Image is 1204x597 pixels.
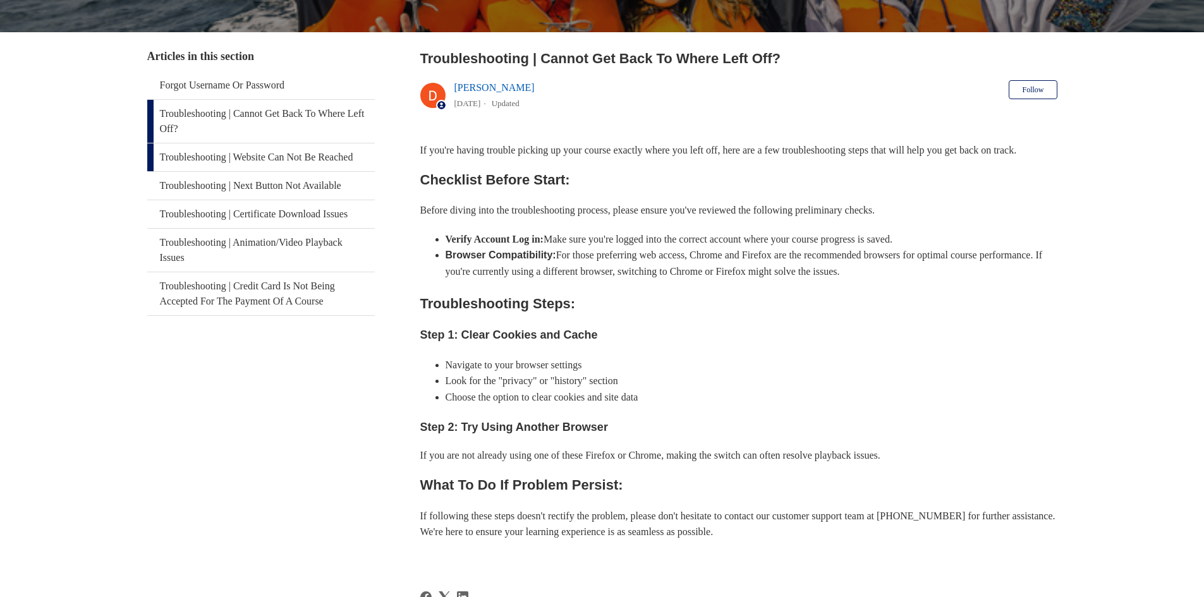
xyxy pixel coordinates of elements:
[446,234,544,244] strong: Verify Account Log in:
[446,247,1057,279] li: For those preferring web access, Chrome and Firefox are the recommended browsers for optimal cour...
[446,373,1057,389] li: Look for the "privacy" or "history" section
[446,231,1057,248] li: Make sure you're logged into the correct account where your course progress is saved.
[420,474,1057,496] h2: What To Do If Problem Persist:
[147,143,375,171] a: Troubleshooting | Website Can Not Be Reached
[420,292,1057,315] h2: Troubleshooting Steps:
[446,389,1057,406] li: Choose the option to clear cookies and site data
[454,99,481,108] time: 05/14/2024, 15:31
[420,48,1057,69] h2: Troubleshooting | Cannot Get Back To Where Left Off?
[420,202,1057,219] p: Before diving into the troubleshooting process, please ensure you've reviewed the following preli...
[492,99,520,108] li: Updated
[420,418,1057,437] h3: Step 2: Try Using Another Browser
[1009,80,1057,99] button: Follow Article
[147,272,375,315] a: Troubleshooting | Credit Card Is Not Being Accepted For The Payment Of A Course
[147,71,375,99] a: Forgot Username Or Password
[147,229,375,272] a: Troubleshooting | Animation/Video Playback Issues
[446,357,1057,373] li: Navigate to your browser settings
[147,172,375,200] a: Troubleshooting | Next Button Not Available
[454,82,535,93] a: [PERSON_NAME]
[446,250,556,260] strong: Browser Compatibility:
[147,200,375,228] a: Troubleshooting | Certificate Download Issues
[147,100,375,143] a: Troubleshooting | Cannot Get Back To Where Left Off?
[420,326,1057,344] h3: Step 1: Clear Cookies and Cache
[420,447,1057,464] p: If you are not already using one of these Firefox or Chrome, making the switch can often resolve ...
[420,508,1057,540] p: If following these steps doesn't rectify the problem, please don't hesitate to contact our custom...
[420,169,1057,191] h2: Checklist Before Start:
[147,50,254,63] span: Articles in this section
[420,142,1057,159] p: If you're having trouble picking up your course exactly where you left off, here are a few troubl...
